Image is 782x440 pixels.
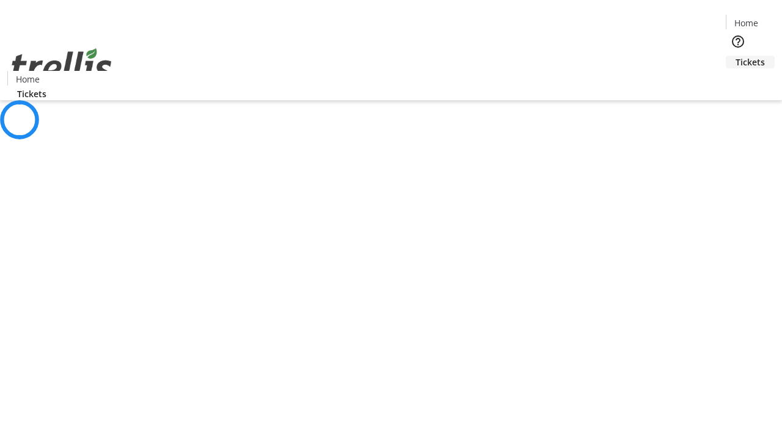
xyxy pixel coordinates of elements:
a: Tickets [7,87,56,100]
a: Home [8,73,47,86]
button: Cart [726,68,750,93]
span: Tickets [17,87,46,100]
a: Tickets [726,56,775,68]
a: Home [726,16,766,29]
span: Home [16,73,40,86]
span: Tickets [736,56,765,68]
span: Home [734,16,758,29]
button: Help [726,29,750,54]
img: Orient E2E Organization Bl9wGeQ9no's Logo [7,35,116,96]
